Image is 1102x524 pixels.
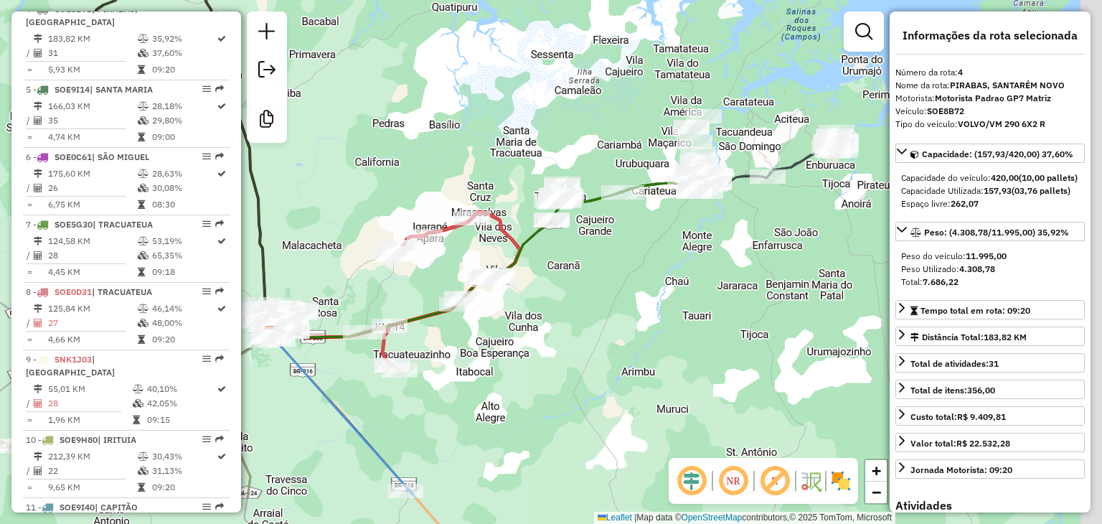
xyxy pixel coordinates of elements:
[47,413,132,427] td: 1,96 KM
[246,312,282,326] div: Atividade não roteirizada - DISK AGUA E BEBIDAS
[138,304,149,313] i: % de utilização do peso
[60,434,98,445] span: SOE9H80
[26,151,149,162] span: 6 -
[47,382,132,396] td: 55,01 KM
[151,301,216,316] td: 46,14%
[47,449,137,464] td: 212,39 KM
[138,65,145,74] i: Tempo total em rota
[989,358,999,369] strong: 31
[26,332,33,347] td: =
[819,125,854,139] div: Atividade não roteirizada - Mercadinho Do Mauric
[47,181,137,195] td: 26
[268,303,304,317] div: Atividade não roteirizada - DEPOSITO MR
[26,464,33,478] td: /
[268,301,304,316] div: Atividade não roteirizada - Mix Mercantil
[26,219,153,230] span: 7 -
[865,460,887,482] a: Zoom in
[55,84,90,95] span: SOE9I14
[910,331,1027,344] div: Distância Total:
[865,482,887,503] a: Zoom out
[950,80,1065,90] strong: PIRABAS, SANTARÉM NOVO
[138,200,145,209] i: Tempo total em rota
[922,149,1073,159] span: Capacidade: (157,93/420,00) 37,60%
[217,452,226,461] i: Rota otimizada
[269,306,305,320] div: Atividade não roteirizada - Merc. Moreira Mix
[146,396,216,411] td: 42,05%
[283,304,319,318] div: Atividade não roteirizada - BALNEARIO CAETE
[146,382,216,396] td: 40,10%
[895,144,1085,163] a: Capacidade: (157,93/420,00) 37,60%
[34,237,42,245] i: Distância Total
[253,55,281,88] a: Exportar sessão
[202,85,211,93] em: Opções
[34,116,42,125] i: Total de Atividades
[268,312,303,326] div: Atividade não roteirizada - GEOGIRNA SANTOS DO NASCIMENTO
[138,251,149,260] i: % de utilização da cubagem
[47,113,137,128] td: 35
[263,313,299,327] div: Atividade não roteirizada - BAR DO GONZAGAO
[138,34,149,43] i: % de utilização do peso
[151,99,216,113] td: 28,18%
[984,332,1027,342] span: 183,82 KM
[217,237,226,245] i: Rota otimizada
[967,385,995,396] strong: 356,00
[273,313,309,327] div: Atividade não roteirizada - BAR DA JAQUEIRA
[55,219,93,230] span: SOE5G30
[674,464,709,498] span: Ocultar deslocamento
[34,385,42,393] i: Distância Total
[133,399,143,408] i: % de utilização da cubagem
[26,316,33,330] td: /
[138,268,145,276] i: Tempo total em rota
[34,467,42,475] i: Total de Atividades
[966,251,1007,261] strong: 11.995,00
[202,152,211,161] em: Opções
[217,169,226,178] i: Rota otimizada
[215,287,224,296] em: Rota exportada
[215,435,224,444] em: Rota exportada
[133,385,143,393] i: % de utilização do peso
[895,353,1085,373] a: Total de atividades:31
[138,116,149,125] i: % de utilização da cubagem
[895,459,1085,479] a: Jornada Motorista: 09:20
[151,32,216,46] td: 35,92%
[151,197,216,212] td: 08:30
[26,113,33,128] td: /
[202,355,211,363] em: Opções
[47,32,137,46] td: 183,82 KM
[951,198,979,209] strong: 262,07
[90,84,153,95] span: | SANTA MARIA
[991,172,1019,183] strong: 420,00
[236,314,272,328] div: Atividade não roteirizada - PANIF. SANTOS
[47,464,137,478] td: 22
[895,29,1085,42] h4: Informações da rota selecionada
[26,286,152,297] span: 8 -
[266,307,302,322] div: Atividade não roteirizada - BAR DO LUIZINHO
[26,62,33,77] td: =
[692,165,727,179] div: Atividade não roteirizada - SUP. SOUSA (FL01)
[816,133,852,147] div: Atividade não roteirizada - DIVINO MERCANTIL
[269,302,305,317] div: Atividade não roteirizada - BAR DO JOaO
[47,99,137,113] td: 166,03 KM
[151,130,216,144] td: 09:00
[984,185,1012,196] strong: 157,93
[92,151,149,162] span: | SÃO MIGUEL
[26,84,153,95] span: 5 -
[202,287,211,296] em: Opções
[253,105,281,137] a: Criar modelo
[151,167,216,181] td: 28,63%
[146,413,216,427] td: 09:15
[677,135,712,149] div: Atividade não roteirizada - MERCANTIL FERNANDA
[151,332,216,347] td: 09:20
[901,251,1007,261] span: Peso do veículo:
[910,464,1012,477] div: Jornada Motorista: 09:20
[26,130,33,144] td: =
[598,513,632,523] a: Leaflet
[202,435,211,444] em: Opções
[257,319,293,334] div: Atividade não roteirizada - MARIA DO SOCORRO SILVA
[47,480,137,495] td: 9,65 KM
[34,251,42,260] i: Total de Atividades
[895,105,1085,118] div: Veículo:
[151,248,216,263] td: 65,35%
[151,480,216,495] td: 09:20
[215,152,224,161] em: Rota exportada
